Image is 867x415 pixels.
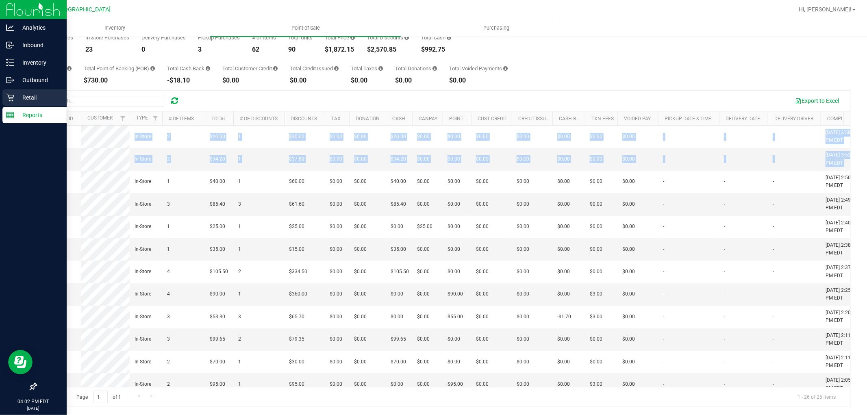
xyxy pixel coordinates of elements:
[590,133,602,141] span: $0.00
[391,290,403,298] span: $0.00
[724,178,725,185] span: -
[135,246,151,253] span: In-Store
[590,246,602,253] span: $0.00
[557,358,570,366] span: $0.00
[238,246,241,253] span: 1
[167,77,210,84] div: -$18.10
[167,358,170,366] span: 2
[449,77,508,84] div: $0.00
[280,24,331,32] span: Point of Sale
[773,268,774,276] span: -
[6,93,14,102] inline-svg: Retail
[773,358,774,366] span: -
[557,246,570,253] span: $0.00
[330,268,342,276] span: $0.00
[622,200,635,208] span: $0.00
[354,313,367,321] span: $0.00
[210,133,225,141] span: $20.00
[799,6,852,13] span: Hi, [PERSON_NAME]!
[417,200,430,208] span: $0.00
[590,200,602,208] span: $0.00
[350,35,355,40] i: Sum of the total prices of all purchases in the date range.
[417,268,430,276] span: $0.00
[167,133,170,141] span: 2
[288,46,313,53] div: 90
[356,116,380,122] a: Donation
[476,178,489,185] span: $0.00
[417,223,432,230] span: $25.00
[238,268,241,276] span: 2
[447,35,451,40] i: Sum of the successful, non-voided cash payment transactions for all purchases in the date range. ...
[290,77,339,84] div: $0.00
[476,200,489,208] span: $0.00
[325,46,355,53] div: $1,872.15
[135,313,151,321] span: In-Store
[417,155,430,163] span: $0.00
[557,290,570,298] span: $0.00
[222,77,278,84] div: $0.00
[517,358,529,366] span: $0.00
[135,380,151,388] span: In-Store
[354,223,367,230] span: $0.00
[826,309,856,324] span: [DATE] 2:20 PM EDT
[211,116,226,122] a: Total
[476,223,489,230] span: $0.00
[14,93,63,102] p: Retail
[289,223,304,230] span: $25.00
[85,35,129,40] div: In Store Purchases
[367,46,409,53] div: $2,570.85
[167,178,170,185] span: 1
[378,66,383,71] i: Sum of the total taxes for all purchases in the date range.
[724,268,725,276] span: -
[518,116,552,122] a: Credit Issued
[622,290,635,298] span: $0.00
[773,178,774,185] span: -
[448,313,463,321] span: $55.00
[6,111,14,119] inline-svg: Reports
[85,46,129,53] div: 23
[590,155,602,163] span: $0.00
[351,66,383,71] div: Total Taxes
[557,268,570,276] span: $0.00
[289,290,307,298] span: $360.00
[401,20,591,37] a: Purchasing
[14,110,63,120] p: Reports
[330,133,342,141] span: $0.00
[210,20,401,37] a: Point of Sale
[448,268,460,276] span: $0.00
[724,290,725,298] span: -
[517,155,529,163] span: $0.00
[624,116,664,122] a: Voided Payment
[622,155,635,163] span: $0.00
[20,20,210,37] a: Inventory
[826,241,856,257] span: [DATE] 2:38 PM EDT
[93,391,108,403] input: 1
[367,35,409,40] div: Total Discounts
[476,246,489,253] span: $0.00
[622,133,635,141] span: $0.00
[557,313,571,321] span: -$1.70
[210,268,228,276] span: $105.50
[198,35,240,40] div: Pickup Purchases
[773,223,774,230] span: -
[6,59,14,67] inline-svg: Inventory
[391,246,406,253] span: $35.00
[14,40,63,50] p: Inbound
[663,268,664,276] span: -
[478,116,507,122] a: Cust Credit
[330,246,342,253] span: $0.00
[417,290,430,298] span: $0.00
[663,155,664,163] span: -
[135,335,151,343] span: In-Store
[391,358,406,366] span: $70.00
[826,332,856,347] span: [DATE] 2:11 PM EDT
[448,246,460,253] span: $0.00
[557,178,570,185] span: $0.00
[354,268,367,276] span: $0.00
[724,358,725,366] span: -
[421,35,451,40] div: Total Cash
[476,290,489,298] span: $0.00
[167,335,170,343] span: 3
[417,246,430,253] span: $0.00
[135,200,151,208] span: In-Store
